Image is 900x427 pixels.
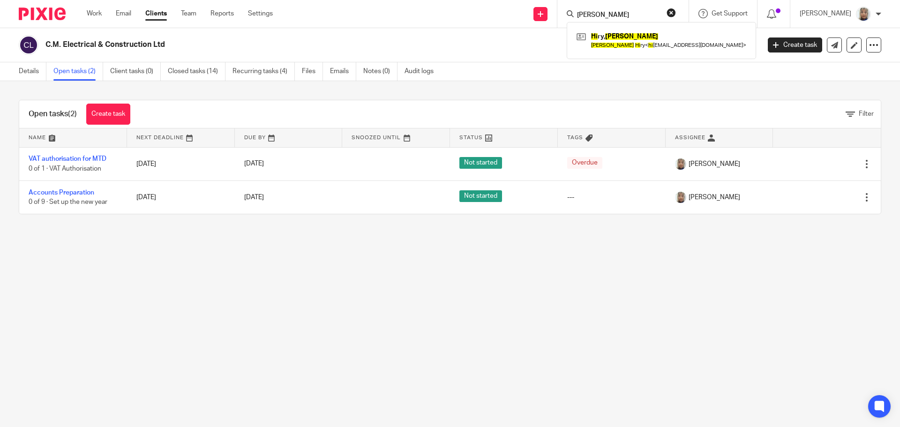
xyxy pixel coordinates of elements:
a: Files [302,62,323,81]
img: svg%3E [19,35,38,55]
h2: C.M. Electrical & Construction Ltd [45,40,612,50]
span: 0 of 1 · VAT Authorisation [29,165,101,172]
a: Closed tasks (14) [168,62,225,81]
a: Notes (0) [363,62,397,81]
img: Sara%20Zdj%C4%99cie%20.jpg [856,7,871,22]
span: (2) [68,110,77,118]
a: Create task [86,104,130,125]
span: Get Support [712,10,748,17]
td: [DATE] [127,180,235,214]
span: Not started [459,157,502,169]
a: Email [116,9,131,18]
a: Audit logs [405,62,441,81]
span: Overdue [567,157,602,169]
img: Sara%20Zdj%C4%99cie%20.jpg [675,158,686,170]
span: Not started [459,190,502,202]
span: [DATE] [244,161,264,167]
span: Filter [859,111,874,117]
span: [DATE] [244,194,264,201]
span: Tags [567,135,583,140]
a: Create task [768,37,822,52]
div: --- [567,193,656,202]
a: Work [87,9,102,18]
img: Pixie [19,7,66,20]
a: Team [181,9,196,18]
a: Accounts Preparation [29,189,94,196]
td: [DATE] [127,147,235,180]
a: Client tasks (0) [110,62,161,81]
img: Sara%20Zdj%C4%99cie%20.jpg [675,192,686,203]
button: Clear [667,8,676,17]
a: Emails [330,62,356,81]
h1: Open tasks [29,109,77,119]
p: [PERSON_NAME] [800,9,851,18]
a: VAT authorisation for MTD [29,156,106,162]
a: Settings [248,9,273,18]
span: 0 of 9 · Set up the new year [29,199,107,205]
span: Snoozed Until [352,135,401,140]
a: Recurring tasks (4) [232,62,295,81]
a: Reports [210,9,234,18]
a: Details [19,62,46,81]
a: Clients [145,9,167,18]
input: Search [576,11,660,20]
span: Status [459,135,483,140]
a: Open tasks (2) [53,62,103,81]
span: [PERSON_NAME] [689,193,740,202]
span: [PERSON_NAME] [689,159,740,169]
